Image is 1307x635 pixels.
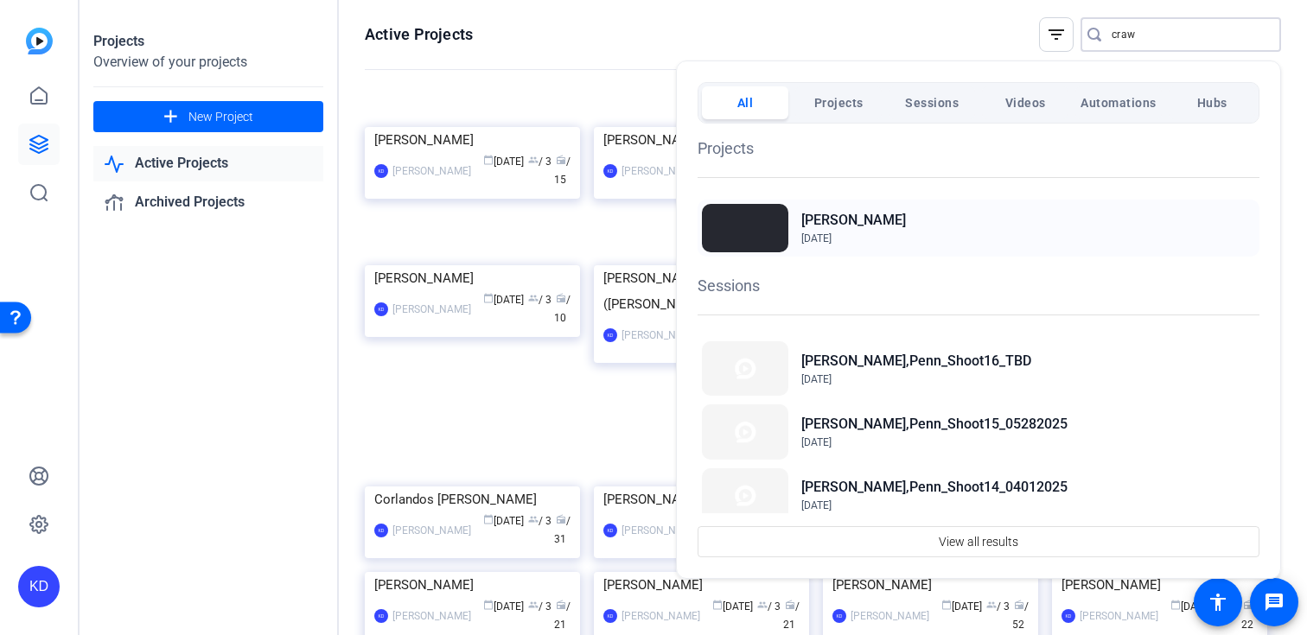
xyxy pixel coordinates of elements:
[939,525,1018,558] span: View all results
[801,232,832,244] span: [DATE]
[698,526,1259,557] button: View all results
[1197,87,1227,118] span: Hubs
[801,477,1068,498] h2: [PERSON_NAME],Penn_Shoot14_04012025
[702,341,788,396] img: Thumbnail
[702,468,788,523] img: Thumbnail
[801,351,1031,371] h2: [PERSON_NAME],Penn_Shoot16_TBD
[801,210,906,231] h2: [PERSON_NAME]
[814,87,864,118] span: Projects
[702,204,788,252] img: Thumbnail
[698,274,1259,297] h1: Sessions
[801,373,832,385] span: [DATE]
[702,404,788,459] img: Thumbnail
[698,137,1259,160] h1: Projects
[905,87,959,118] span: Sessions
[737,87,754,118] span: All
[801,414,1068,435] h2: [PERSON_NAME],Penn_Shoot15_05282025
[801,436,832,448] span: [DATE]
[1081,87,1157,118] span: Automations
[801,499,832,511] span: [DATE]
[1005,87,1046,118] span: Videos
